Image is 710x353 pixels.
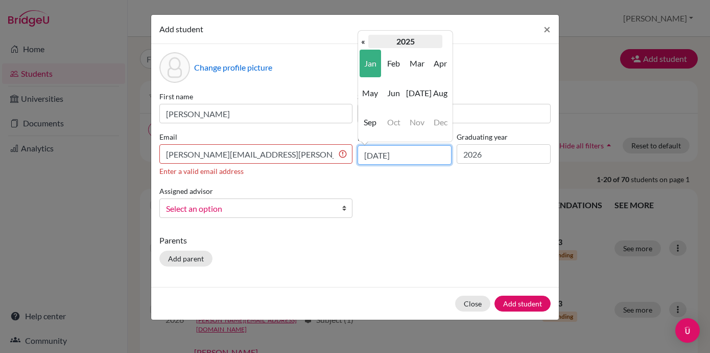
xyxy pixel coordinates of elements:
[457,131,551,142] label: Graduating year
[159,234,551,247] p: Parents
[159,166,352,176] div: Enter a valid email address
[675,318,700,343] div: Open Intercom Messenger
[406,50,428,77] span: Mar
[358,91,551,102] label: Surname
[159,131,352,142] label: Email
[159,186,213,196] label: Assigned advisor
[159,52,190,83] div: Profile picture
[159,24,203,34] span: Add student
[406,79,428,107] span: [DATE]
[383,108,405,136] span: Oct
[360,108,381,136] span: Sep
[166,202,333,215] span: Select an option
[430,108,451,136] span: Dec
[358,145,452,165] input: dd/mm/yyyy
[543,21,551,36] span: ×
[535,15,559,43] button: Close
[360,50,381,77] span: Jan
[494,296,551,312] button: Add student
[360,79,381,107] span: May
[159,91,352,102] label: First name
[455,296,490,312] button: Close
[430,50,451,77] span: Apr
[383,50,405,77] span: Feb
[159,251,212,267] button: Add parent
[368,35,442,48] th: 2025
[358,35,368,48] th: «
[406,108,428,136] span: Nov
[383,79,405,107] span: Jun
[430,79,451,107] span: Aug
